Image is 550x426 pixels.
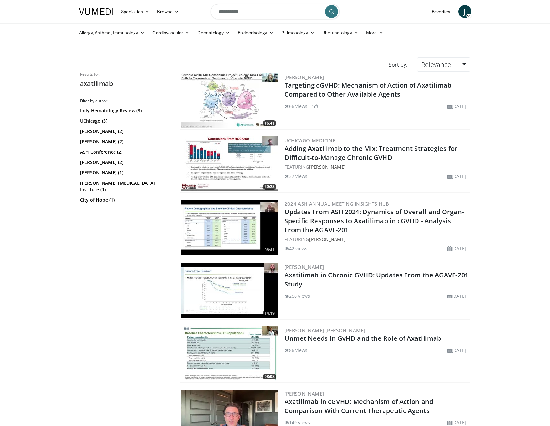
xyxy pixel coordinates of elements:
[181,73,278,128] img: d044d87e-fc07-4079-bf7f-0aa979335ee7.300x170_q85_crop-smart_upscale.jpg
[80,108,169,114] a: Indy Hematology Review (3)
[447,245,466,252] li: [DATE]
[285,173,308,180] li: 37 views
[447,419,466,426] li: [DATE]
[263,184,276,190] span: 20:23
[447,103,466,109] li: [DATE]
[447,347,466,354] li: [DATE]
[421,60,451,69] span: Relevance
[285,397,433,415] a: Axatilimab in cGVHD: Mechanism of Action and Comparison With Current Therapeutic Agents
[75,26,149,39] a: Allergy, Asthma, Immunology
[285,74,324,80] a: [PERSON_NAME]
[181,263,278,318] a: 14:19
[277,26,318,39] a: Pulmonology
[80,72,170,77] p: Results for:
[285,103,308,109] li: 66 views
[80,139,169,145] a: [PERSON_NAME] (2)
[285,81,452,99] a: Targeting cGVHD: Mechanism of Action of Axatilimab Compared to Other Available Agents
[285,264,324,270] a: [PERSON_NAME]
[318,26,362,39] a: Rheumatology
[285,245,308,252] li: 42 views
[181,326,278,381] img: 2b932928-46e8-434e-a16c-7ac7563a9777.300x170_q85_crop-smart_upscale.jpg
[458,5,471,18] a: J
[285,207,464,234] a: Updates From ASH 2024: Dynamics of Overall and Organ-Specific Responses to Axatilimab in cGVHD - ...
[447,173,466,180] li: [DATE]
[263,247,276,253] span: 08:41
[148,26,193,39] a: Cardiovascular
[153,5,183,18] a: Browse
[285,419,310,426] li: 149 views
[80,128,169,135] a: [PERSON_NAME] (2)
[362,26,387,39] a: More
[181,326,278,381] a: 08:08
[309,236,345,242] a: [PERSON_NAME]
[80,159,169,166] a: [PERSON_NAME] (2)
[285,327,365,334] a: [PERSON_NAME] [PERSON_NAME]
[117,5,154,18] a: Specialties
[181,200,278,255] img: af6fb51b-7fc0-4a81-9d32-385ed68b5dcd.300x170_q85_crop-smart_upscale.jpg
[428,5,455,18] a: Favorites
[285,390,324,397] a: [PERSON_NAME]
[417,57,470,72] a: Relevance
[80,170,169,176] a: [PERSON_NAME] (1)
[384,57,412,72] div: Sort by:
[312,103,318,109] li: 1
[181,136,278,191] img: 78d6776c-1e14-401e-8d52-97ae134a1ec1.300x170_q85_crop-smart_upscale.jpg
[285,271,468,288] a: Axatilimab in Chronic GVHD: Updates From the AGAVE-201 Study
[194,26,234,39] a: Dermatology
[285,201,389,207] a: 2024 ASH Annual Meeting Insights Hub
[181,200,278,255] a: 08:41
[285,144,457,162] a: Adding Axatilimab to the Mix: Treatment Strategies for Difficult-to-Manage Chronic GVHD
[285,163,469,170] div: FEATURING
[285,334,441,343] a: Unmet Needs in GvHD and the Role of Axatilimab
[447,293,466,299] li: [DATE]
[80,79,170,88] h2: axatilimab
[80,180,169,193] a: [PERSON_NAME] [MEDICAL_DATA] Institute (1)
[79,8,113,15] img: VuMedi Logo
[80,197,169,203] a: City of Hope (1)
[80,99,170,104] h3: Filter by author:
[263,310,276,316] span: 14:19
[234,26,277,39] a: Endocrinology
[181,136,278,191] a: 20:23
[80,149,169,155] a: ASH Conference (2)
[285,347,308,354] li: 86 views
[285,236,469,243] div: FEATURING
[80,118,169,124] a: UChicago (3)
[263,120,276,126] span: 16:41
[285,137,335,144] a: UChicago Medicine
[309,164,345,170] a: [PERSON_NAME]
[285,293,310,299] li: 260 views
[211,4,340,19] input: Search topics, interventions
[263,374,276,379] span: 08:08
[181,263,278,318] img: 3bd9b139-d994-4ec9-921a-894d1b1b0c71.300x170_q85_crop-smart_upscale.jpg
[181,73,278,128] a: 16:41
